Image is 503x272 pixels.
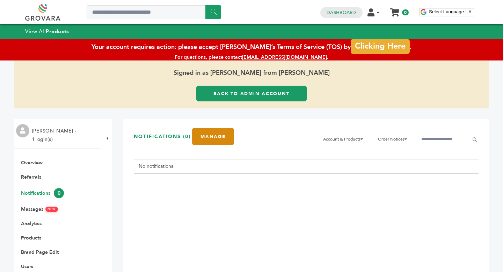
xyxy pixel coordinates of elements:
[429,9,472,14] a: Select Language​
[45,207,58,212] span: NEW
[320,131,371,147] li: Account & Products
[327,9,356,16] a: Dashboard
[134,159,479,174] td: No notifications.
[25,28,69,35] a: View AllProducts
[192,128,234,145] a: Manage
[21,235,41,241] a: Products
[21,159,43,166] a: Overview
[421,131,475,147] input: Filter by keywords
[32,127,78,144] li: [PERSON_NAME] - 1 login(s)
[391,6,399,14] a: My Cart
[21,220,42,227] a: Analytics
[14,60,489,86] span: Signed in as [PERSON_NAME] from [PERSON_NAME]
[21,249,59,256] a: Brand Page Edit
[429,9,464,14] span: Select Language
[468,9,472,14] span: ▼
[46,28,69,35] strong: Products
[134,133,191,140] h3: Notifications (0)
[21,174,41,180] a: Referrals
[351,39,409,54] a: Clicking Here
[196,86,307,101] a: Back to Admin Account
[21,190,64,196] a: Notifications0
[16,124,29,137] img: profile.png
[54,188,64,198] span: 0
[21,206,58,213] a: MessagesNEW
[374,131,415,147] li: Order Notices
[21,263,33,270] a: Users
[242,54,327,60] a: [EMAIL_ADDRESS][DOMAIN_NAME]
[87,5,221,19] input: Search a product or brand...
[402,9,409,15] span: 0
